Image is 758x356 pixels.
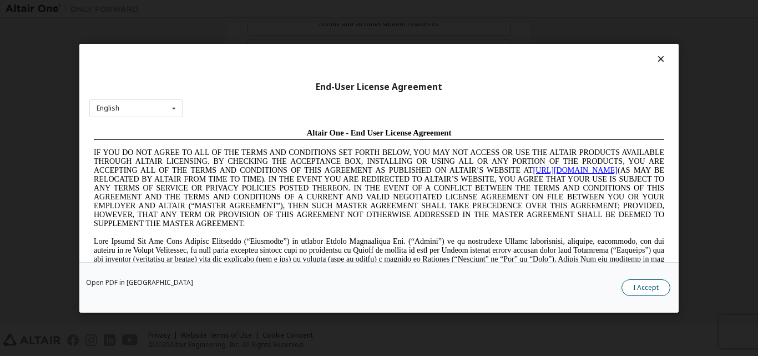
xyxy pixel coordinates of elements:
span: IF YOU DO NOT AGREE TO ALL OF THE TERMS AND CONDITIONS SET FORTH BELOW, YOU MAY NOT ACCESS OR USE... [4,24,575,104]
a: Open PDF in [GEOGRAPHIC_DATA] [86,279,193,285]
div: English [97,105,119,112]
span: Lore Ipsumd Sit Ame Cons Adipisc Elitseddo (“Eiusmodte”) in utlabor Etdolo Magnaaliqua Eni. (“Adm... [4,113,575,193]
div: End-User License Agreement [89,81,669,92]
a: [URL][DOMAIN_NAME] [444,42,528,51]
span: Altair One - End User License Agreement [218,4,362,13]
button: I Accept [621,279,670,295]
